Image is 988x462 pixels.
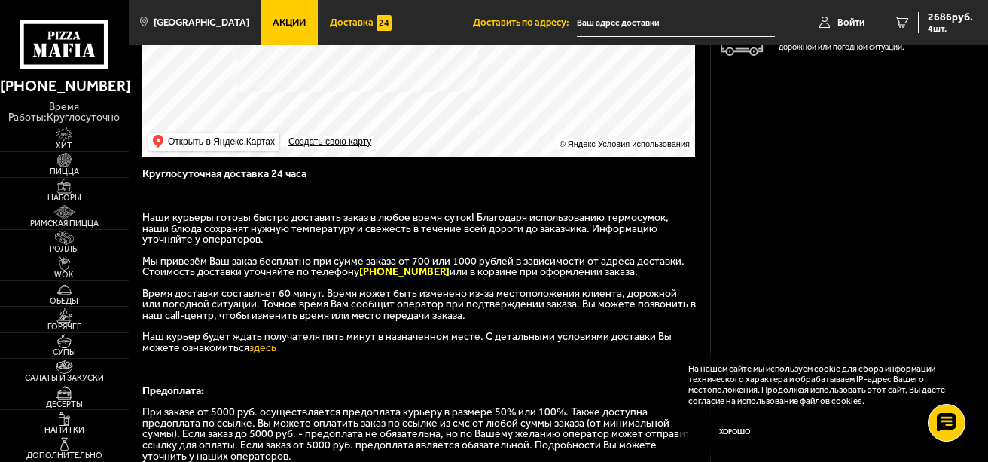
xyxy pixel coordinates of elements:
h3: Круглосуточная доставка 24 часа [142,167,697,191]
button: Хорошо [688,416,781,447]
b: [PHONE_NUMBER] [359,265,450,278]
a: Создать свою карту [285,136,374,148]
span: Доставка [330,17,374,27]
ymaps: © Яндекс [560,139,596,148]
span: [GEOGRAPHIC_DATA] [154,17,249,27]
p: На нашем сайте мы используем cookie для сбора информации технического характера и обрабатываем IP... [688,363,955,406]
span: Время доставки составляет 60 минут. Время может быть изменено из-за местоположения клиента, дорож... [142,287,696,322]
ymaps: Открыть в Яндекс.Картах [168,133,275,151]
span: Наши курьеры готовы быстро доставить заказ в любое время суток! Благодаря использованию термосумо... [142,211,669,246]
span: Наш курьер будет ждать получателя пять минут в назначенном месте. С детальными условиями доставки... [142,330,672,354]
span: Войти [837,17,864,27]
span: Доставить по адресу: [473,17,577,27]
a: Условия использования [598,139,690,148]
a: здесь [249,341,276,354]
b: Предоплата: [142,384,204,397]
span: Мы привезём Ваш заказ бесплатно при сумме заказа от 700 или 1000 рублей в зависимости от адреса д... [142,255,685,279]
ymaps: Открыть в Яндекс.Картах [148,133,279,151]
span: 2686 руб. [928,12,973,23]
span: Акции [273,17,306,27]
img: 15daf4d41897b9f0e9f617042186c801.svg [377,15,392,31]
input: Ваш адрес доставки [577,9,774,37]
span: 4 шт. [928,24,973,33]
